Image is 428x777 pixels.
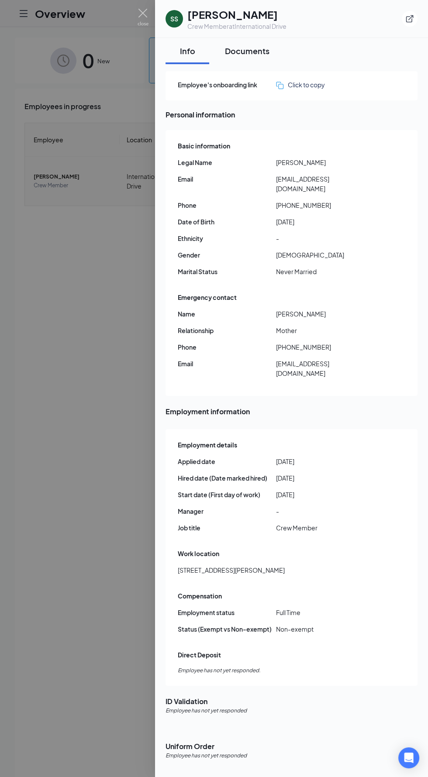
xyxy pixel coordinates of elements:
[178,457,276,466] span: Applied date
[178,591,222,601] span: Compensation
[276,158,374,167] span: [PERSON_NAME]
[276,250,374,260] span: [DEMOGRAPHIC_DATA]
[178,141,230,151] span: Basic information
[178,342,276,352] span: Phone
[178,292,237,302] span: Emergency contact
[178,506,276,516] span: Manager
[178,549,219,558] span: Work location
[276,523,374,533] span: Crew Member
[166,741,418,752] span: Uniform Order
[276,473,374,483] span: [DATE]
[178,667,407,675] span: Employee has not yet responded.
[276,174,374,193] span: [EMAIL_ADDRESS][DOMAIN_NAME]
[170,14,178,23] div: SS
[225,45,269,56] div: Documents
[276,80,325,89] button: Click to copy
[178,565,285,575] span: [STREET_ADDRESS][PERSON_NAME]
[166,109,418,120] span: Personal information
[178,359,276,368] span: Email
[276,608,374,617] span: Full Time
[276,342,374,352] span: [PHONE_NUMBER]
[276,457,374,466] span: [DATE]
[178,267,276,276] span: Marital Status
[276,309,374,319] span: [PERSON_NAME]
[178,490,276,499] span: Start date (First day of work)
[187,7,286,22] h1: [PERSON_NAME]
[178,523,276,533] span: Job title
[276,267,374,276] span: Never Married
[178,309,276,319] span: Name
[178,650,221,660] span: Direct Deposit
[276,506,374,516] span: -
[178,440,237,450] span: Employment details
[402,11,418,27] button: ExternalLink
[178,158,276,167] span: Legal Name
[178,234,276,243] span: Ethnicity
[276,234,374,243] span: -
[276,217,374,227] span: [DATE]
[166,696,418,707] span: ID Validation
[178,174,276,184] span: Email
[276,82,283,89] img: click-to-copy.71757273a98fde459dfc.svg
[178,326,276,335] span: Relationship
[174,45,200,56] div: Info
[178,624,276,634] span: Status (Exempt vs Non-exempt)
[276,624,374,634] span: Non-exempt
[398,747,419,768] div: Open Intercom Messenger
[276,326,374,335] span: Mother
[178,80,276,89] span: Employee's onboarding link
[166,752,247,760] span: Employee has not yet responded
[166,707,247,715] span: Employee has not yet responded
[178,250,276,260] span: Gender
[276,200,374,210] span: [PHONE_NUMBER]
[178,608,276,617] span: Employment status
[405,14,414,23] svg: ExternalLink
[276,490,374,499] span: [DATE]
[178,217,276,227] span: Date of Birth
[178,200,276,210] span: Phone
[276,359,374,378] span: [EMAIL_ADDRESS][DOMAIN_NAME]
[178,473,276,483] span: Hired date (Date marked hired)
[166,406,418,417] span: Employment information
[187,22,286,31] div: Crew Member at International Drive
